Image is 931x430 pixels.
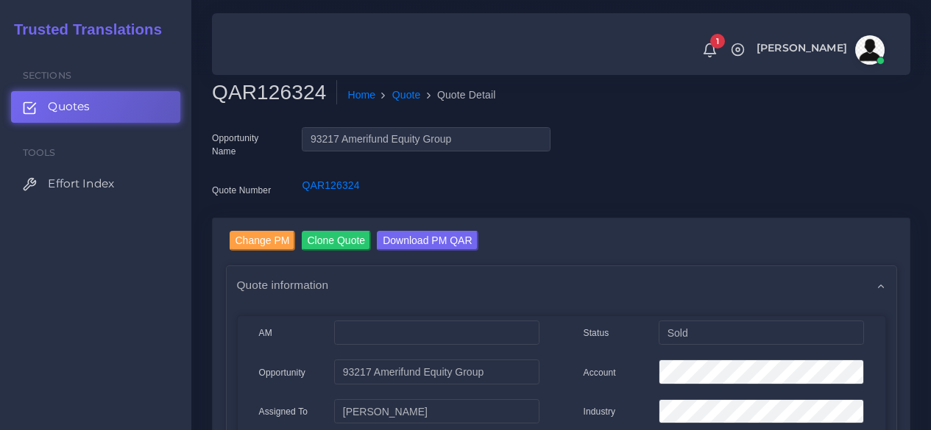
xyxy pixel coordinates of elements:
input: pm [334,399,539,424]
span: [PERSON_NAME] [757,43,847,53]
label: Assigned To [259,405,308,418]
span: Effort Index [48,176,114,192]
span: Tools [23,147,56,158]
div: Quote information [227,266,896,304]
a: QAR126324 [302,179,359,191]
label: Opportunity Name [212,132,280,158]
span: 1 [710,34,725,49]
a: Effort Index [11,168,180,199]
label: Status [584,326,609,340]
label: Account [584,366,616,379]
span: Quote information [237,276,329,293]
span: Quotes [48,98,90,115]
label: Opportunity [259,366,306,379]
a: Home [347,87,375,103]
label: Industry [584,405,616,418]
input: Change PM [230,231,296,251]
a: Quotes [11,91,180,122]
h2: Trusted Translations [4,21,162,38]
input: Clone Quote [302,231,372,251]
img: avatar [855,35,885,65]
label: AM [259,326,272,340]
li: Quote Detail [421,87,496,103]
h2: QAR126324 [212,80,337,105]
a: Trusted Translations [4,18,162,42]
a: Quote [392,87,421,103]
input: Download PM QAR [377,231,478,251]
a: [PERSON_NAME]avatar [749,35,890,65]
span: Sections [23,70,71,81]
label: Quote Number [212,184,271,197]
a: 1 [697,42,723,58]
